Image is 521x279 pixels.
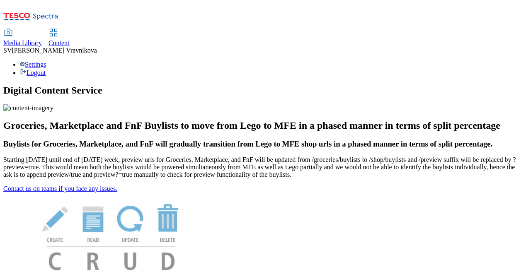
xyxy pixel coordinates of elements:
a: Settings [20,61,46,68]
img: content-imagery [3,104,53,112]
a: Contact us on teams if you face any issues. [3,185,117,192]
h1: Digital Content Service [3,85,518,96]
img: News Image [3,192,219,279]
span: Content [48,39,70,46]
span: SV [3,47,12,54]
p: Starting [DATE] until end of [DATE] week, preview urls for Groceries, Marketplace, and FnF will b... [3,156,518,178]
span: Media Library [3,39,42,46]
span: [PERSON_NAME] Vravnikova [12,47,97,54]
a: Logout [20,69,46,76]
a: Content [48,29,70,47]
h3: Buylists for Groceries, Marketplace, and FnF will gradually transition from Lego to MFE shop urls... [3,139,518,149]
a: Media Library [3,29,42,47]
h2: Groceries, Marketplace and FnF Buylists to move from Lego to MFE in a phased manner in terms of s... [3,120,518,131]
